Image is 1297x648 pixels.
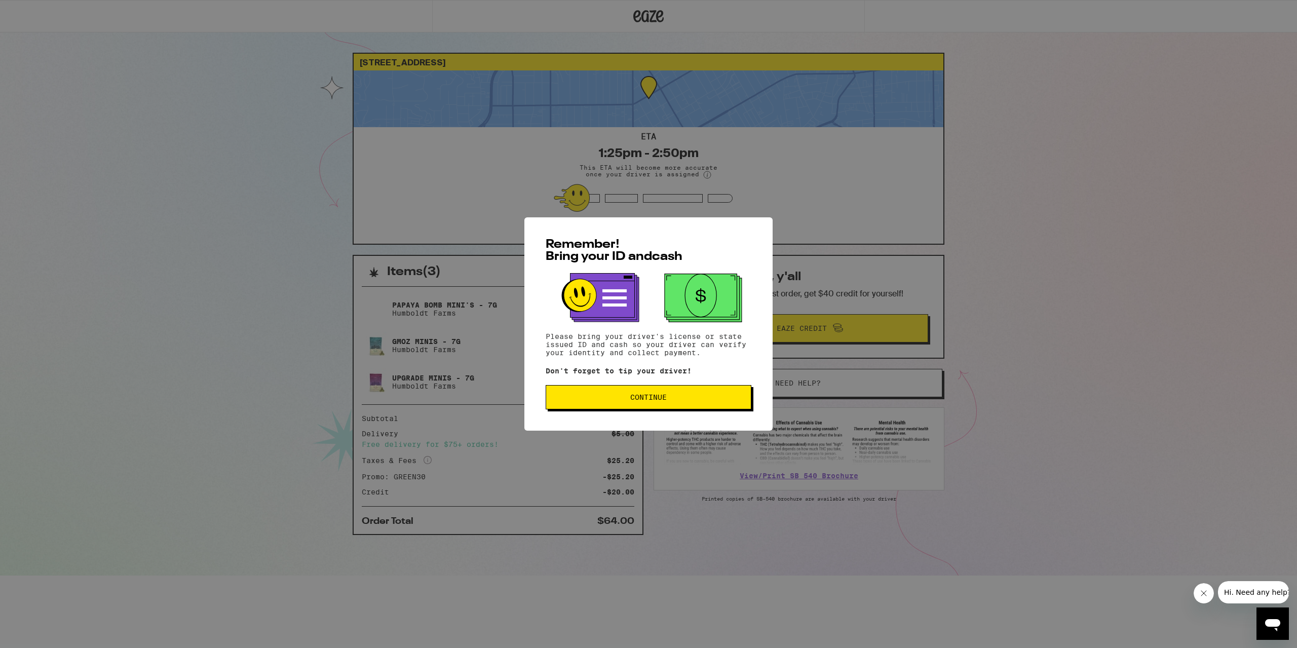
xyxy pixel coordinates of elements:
[546,367,751,375] p: Don't forget to tip your driver!
[1194,583,1214,603] iframe: Close message
[546,385,751,409] button: Continue
[546,332,751,357] p: Please bring your driver's license or state issued ID and cash so your driver can verify your ide...
[1256,607,1289,640] iframe: Button to launch messaging window
[546,239,682,263] span: Remember! Bring your ID and cash
[6,7,73,15] span: Hi. Need any help?
[630,394,667,401] span: Continue
[1218,581,1289,603] iframe: Message from company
